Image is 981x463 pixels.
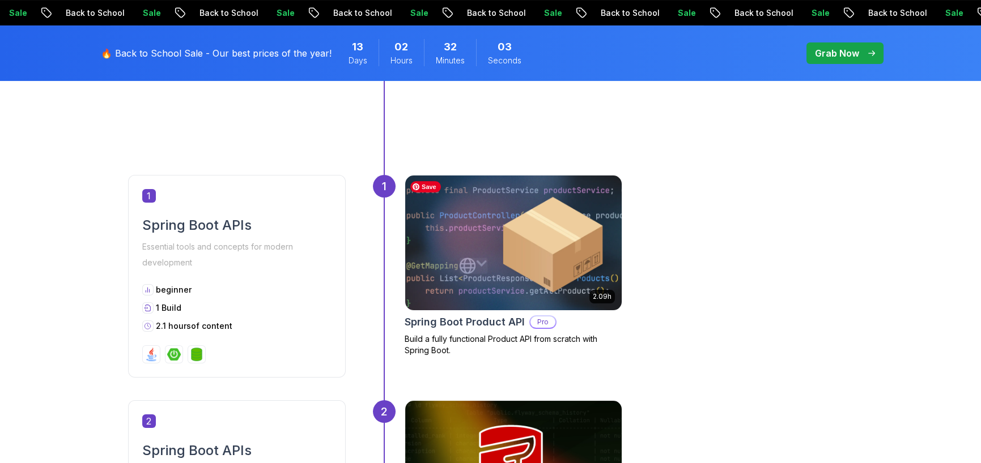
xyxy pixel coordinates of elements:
[178,7,255,19] p: Back to School
[156,320,232,332] p: 2.1 hours of content
[373,400,396,423] div: 2
[142,414,156,428] span: 2
[121,7,158,19] p: Sale
[488,55,521,66] span: Seconds
[156,303,181,312] span: 1 Build
[44,7,121,19] p: Back to School
[389,7,425,19] p: Sale
[142,216,332,234] h2: Spring Boot APIs
[713,7,790,19] p: Back to School
[142,189,156,203] span: 1
[593,292,611,301] p: 2.09h
[373,175,396,198] div: 1
[656,7,693,19] p: Sale
[847,7,924,19] p: Back to School
[445,7,523,19] p: Back to School
[410,181,441,192] span: Save
[390,55,413,66] span: Hours
[349,55,367,66] span: Days
[498,39,512,55] span: 3 Seconds
[444,39,457,55] span: 32 Minutes
[145,348,158,361] img: java logo
[436,55,465,66] span: Minutes
[312,7,389,19] p: Back to School
[523,7,559,19] p: Sale
[394,39,408,55] span: 2 Hours
[924,7,960,19] p: Sale
[405,314,525,330] h2: Spring Boot Product API
[405,333,622,356] p: Build a fully functional Product API from scratch with Spring Boot.
[190,348,203,361] img: spring-data-jpa logo
[579,7,656,19] p: Back to School
[142,239,332,271] p: Essential tools and concepts for modern development
[400,172,627,314] img: Spring Boot Product API card
[255,7,291,19] p: Sale
[156,284,192,295] p: beginner
[142,441,332,460] h2: Spring Boot APIs
[790,7,826,19] p: Sale
[352,39,363,55] span: 13 Days
[405,175,622,356] a: Spring Boot Product API card2.09hSpring Boot Product APIProBuild a fully functional Product API f...
[167,348,181,361] img: spring-boot logo
[815,46,859,60] p: Grab Now
[530,316,555,328] p: Pro
[101,46,332,60] p: 🔥 Back to School Sale - Our best prices of the year!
